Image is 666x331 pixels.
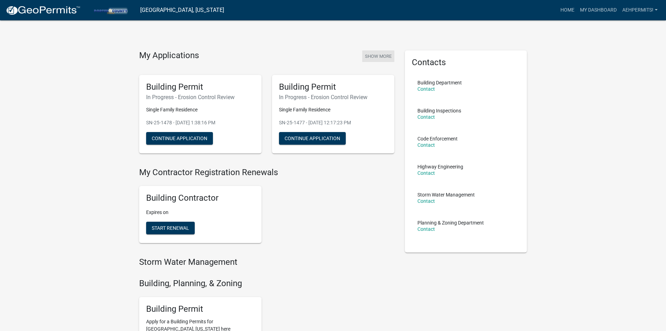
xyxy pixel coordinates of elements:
[558,4,577,17] a: Home
[417,80,462,85] p: Building Department
[417,164,463,169] p: Highway Engineering
[146,106,255,113] p: Single Family Residence
[620,4,660,17] a: AEHPERMITS!
[279,94,387,101] h6: In Progress - Erosion Control Review
[417,136,458,141] p: Code Enforcement
[417,170,435,176] a: Contact
[417,220,484,225] p: Planning & Zoning Department
[417,114,435,120] a: Contact
[417,142,435,148] a: Contact
[417,226,435,232] a: Contact
[146,132,213,145] button: Continue Application
[146,94,255,101] h6: In Progress - Erosion Control Review
[279,82,387,92] h5: Building Permit
[139,257,394,267] h4: Storm Water Management
[152,225,189,231] span: Start Renewal
[146,304,255,314] h5: Building Permit
[86,5,135,15] img: Porter County, Indiana
[279,119,387,126] p: SN-25-1477 - [DATE] 12:17:23 PM
[417,198,435,204] a: Contact
[417,192,475,197] p: Storm Water Management
[146,82,255,92] h5: Building Permit
[139,167,394,178] h4: My Contractor Registration Renewals
[279,106,387,113] p: Single Family Residence
[139,50,199,61] h4: My Applications
[146,222,195,234] button: Start Renewal
[146,209,255,216] p: Expires on
[417,108,461,113] p: Building Inspections
[139,278,394,289] h4: Building, Planning, & Zoning
[417,86,435,92] a: Contact
[146,193,255,203] h5: Building Contractor
[279,132,346,145] button: Continue Application
[577,4,620,17] a: My Dashboard
[139,167,394,249] wm-registration-list-section: My Contractor Registration Renewals
[146,119,255,126] p: SN-25-1478 - [DATE] 1:38:16 PM
[412,57,520,68] h5: Contacts
[362,50,394,62] button: Show More
[140,4,224,16] a: [GEOGRAPHIC_DATA], [US_STATE]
